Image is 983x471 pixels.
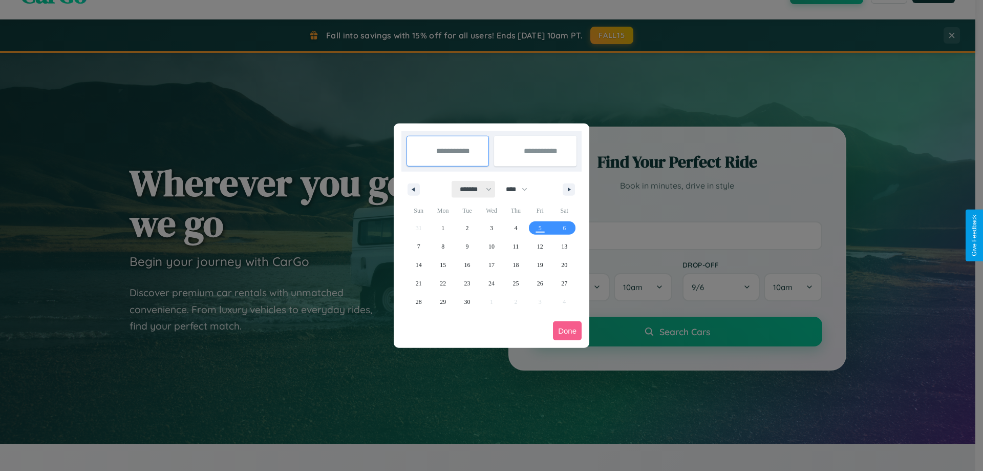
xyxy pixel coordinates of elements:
span: Sun [407,202,431,219]
button: Done [553,321,582,340]
span: Fri [528,202,552,219]
span: 25 [512,274,519,293]
span: 22 [440,274,446,293]
button: 10 [479,237,503,256]
button: 21 [407,274,431,293]
span: 27 [561,274,567,293]
button: 17 [479,256,503,274]
button: 18 [504,256,528,274]
span: 11 [513,237,519,256]
span: Mon [431,202,455,219]
button: 2 [455,219,479,237]
span: 26 [537,274,543,293]
button: 11 [504,237,528,256]
span: 29 [440,293,446,311]
span: 10 [488,237,495,256]
button: 25 [504,274,528,293]
span: 20 [561,256,567,274]
span: 13 [561,237,567,256]
span: Tue [455,202,479,219]
button: 15 [431,256,455,274]
span: 21 [416,274,422,293]
span: 7 [417,237,420,256]
span: 17 [488,256,495,274]
span: 6 [563,219,566,237]
button: 9 [455,237,479,256]
span: 3 [490,219,493,237]
span: Wed [479,202,503,219]
button: 13 [552,237,576,256]
button: 20 [552,256,576,274]
button: 8 [431,237,455,256]
button: 16 [455,256,479,274]
span: 15 [440,256,446,274]
button: 26 [528,274,552,293]
span: 2 [466,219,469,237]
button: 19 [528,256,552,274]
button: 14 [407,256,431,274]
button: 23 [455,274,479,293]
span: 28 [416,293,422,311]
div: Give Feedback [971,215,978,256]
span: 30 [464,293,471,311]
button: 27 [552,274,576,293]
span: Sat [552,202,576,219]
button: 7 [407,237,431,256]
button: 6 [552,219,576,237]
button: 30 [455,293,479,311]
span: 9 [466,237,469,256]
span: 19 [537,256,543,274]
span: 4 [514,219,517,237]
span: 18 [512,256,519,274]
button: 4 [504,219,528,237]
button: 24 [479,274,503,293]
span: 16 [464,256,471,274]
span: 1 [441,219,444,237]
span: Thu [504,202,528,219]
span: 14 [416,256,422,274]
button: 12 [528,237,552,256]
span: 24 [488,274,495,293]
span: 5 [539,219,542,237]
button: 29 [431,293,455,311]
button: 1 [431,219,455,237]
button: 3 [479,219,503,237]
button: 22 [431,274,455,293]
span: 12 [537,237,543,256]
button: 5 [528,219,552,237]
button: 28 [407,293,431,311]
span: 23 [464,274,471,293]
span: 8 [441,237,444,256]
